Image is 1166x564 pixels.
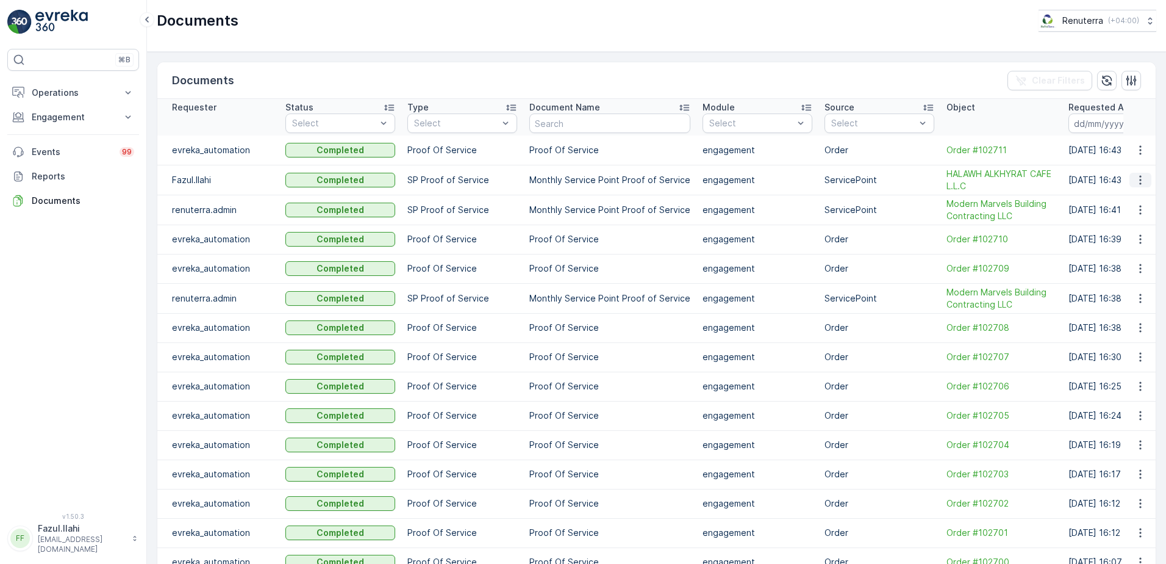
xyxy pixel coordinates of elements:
[529,351,690,363] p: Proof Of Service
[946,101,975,114] p: Object
[285,467,395,482] button: Completed
[292,117,376,129] p: Select
[35,10,88,34] img: logo_light-DOdMpM7g.png
[824,439,934,451] p: Order
[529,292,690,305] p: Monthly Service Point Proof of Service
[407,262,517,275] p: Proof Of Service
[529,174,690,186] p: Monthly Service Point Proof of Service
[824,322,934,334] p: Order
[824,468,934,480] p: Order
[32,195,134,207] p: Documents
[824,101,854,114] p: Source
[172,204,273,216] p: renuterra.admin
[407,527,517,539] p: Proof Of Service
[32,111,115,123] p: Engagement
[317,174,364,186] p: Completed
[407,322,517,334] p: Proof Of Service
[407,351,517,363] p: Proof Of Service
[1039,14,1057,27] img: Screenshot_2024-07-26_at_13.33.01.png
[7,164,139,189] a: Reports
[1068,114,1152,133] input: dd/mm/yyyy
[946,144,1056,156] a: Order #102711
[703,410,812,422] p: engagement
[317,439,364,451] p: Completed
[824,233,934,245] p: Order
[703,144,812,156] p: engagement
[824,204,934,216] p: ServicePoint
[172,322,273,334] p: evreka_automation
[529,114,690,133] input: Search
[703,262,812,275] p: engagement
[824,351,934,363] p: Order
[824,497,934,510] p: Order
[1039,10,1156,32] button: Renuterra(+04:00)
[946,468,1056,480] span: Order #102703
[824,380,934,392] p: Order
[407,204,517,216] p: SP Proof of Service
[1068,101,1128,114] p: Requested At
[285,320,395,335] button: Completed
[529,144,690,156] p: Proof Of Service
[946,286,1056,311] a: Modern Marvels Building Contracting LLC
[946,322,1056,334] span: Order #102708
[703,233,812,245] p: engagement
[32,146,112,158] p: Events
[703,174,812,186] p: engagement
[172,410,273,422] p: evreka_automation
[172,174,273,186] p: Fazul.Ilahi
[7,189,139,213] a: Documents
[946,168,1056,192] a: HALAWH ALKHYRAT CAFE L.L.C
[1007,71,1092,90] button: Clear Filters
[172,292,273,305] p: renuterra.admin
[824,292,934,305] p: ServicePoint
[529,439,690,451] p: Proof Of Service
[824,144,934,156] p: Order
[946,380,1056,392] a: Order #102706
[317,204,364,216] p: Completed
[317,410,364,422] p: Completed
[285,438,395,452] button: Completed
[317,380,364,392] p: Completed
[703,527,812,539] p: engagement
[285,101,313,114] p: Status
[172,497,273,510] p: evreka_automation
[529,410,690,422] p: Proof Of Service
[285,496,395,511] button: Completed
[709,117,793,129] p: Select
[118,55,131,65] p: ⌘B
[703,101,735,114] p: Module
[529,497,690,510] p: Proof Of Service
[317,233,364,245] p: Completed
[407,292,517,305] p: SP Proof of Service
[7,81,139,105] button: Operations
[317,262,364,275] p: Completed
[703,439,812,451] p: engagement
[7,522,139,554] button: FFFazul.Ilahi[EMAIL_ADDRESS][DOMAIN_NAME]
[946,527,1056,539] a: Order #102701
[285,232,395,247] button: Completed
[946,198,1056,222] span: Modern Marvels Building Contracting LLC
[824,527,934,539] p: Order
[824,410,934,422] p: Order
[946,351,1056,363] a: Order #102707
[703,380,812,392] p: engagement
[529,468,690,480] p: Proof Of Service
[529,233,690,245] p: Proof Of Service
[703,204,812,216] p: engagement
[172,233,273,245] p: evreka_automation
[407,144,517,156] p: Proof Of Service
[529,262,690,275] p: Proof Of Service
[824,174,934,186] p: ServicePoint
[946,497,1056,510] a: Order #102702
[946,233,1056,245] a: Order #102710
[946,262,1056,275] a: Order #102709
[317,497,364,510] p: Completed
